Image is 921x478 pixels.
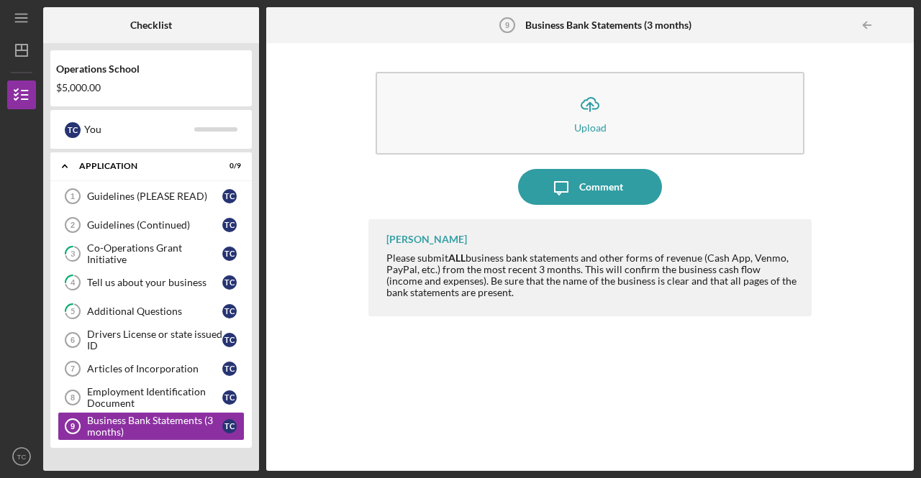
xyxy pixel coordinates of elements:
button: Comment [518,169,662,205]
div: Guidelines (PLEASE READ) [87,190,222,202]
tspan: 3 [71,249,75,259]
b: Checklist [130,19,172,31]
a: 2Guidelines (Continued)TC [58,211,245,239]
div: Tell us about your business [87,277,222,288]
a: 5Additional QuestionsTC [58,297,245,326]
text: TC [17,453,27,461]
div: T C [222,304,237,318]
tspan: 9 [71,422,75,431]
a: 1Guidelines (PLEASE READ)TC [58,182,245,211]
div: Co-Operations Grant Initiative [87,242,222,265]
div: Comment [579,169,623,205]
a: 8Employment Identification DocumentTC [58,383,245,412]
div: Application [79,162,205,170]
a: 6Drivers License or state issued IDTC [58,326,245,354]
div: T C [222,419,237,433]
div: 0 / 9 [215,162,241,170]
tspan: 6 [71,336,75,344]
div: Guidelines (Continued) [87,219,222,231]
tspan: 2 [71,221,75,229]
div: You [84,117,194,142]
strong: ALL [448,252,466,264]
div: T C [222,189,237,203]
div: [PERSON_NAME] [386,234,467,245]
tspan: 8 [71,393,75,402]
a: 7Articles of IncorporationTC [58,354,245,383]
div: $5,000.00 [56,82,246,93]
div: Business Bank Statements (3 months) [87,415,222,438]
div: T C [222,275,237,290]
tspan: 7 [71,364,75,373]
tspan: 9 [504,21,509,29]
div: T C [222,218,237,232]
button: TC [7,442,36,471]
div: T C [65,122,81,138]
div: Operations School [56,63,246,75]
tspan: 4 [71,278,76,288]
button: Upload [376,72,804,155]
div: Additional Questions [87,305,222,317]
a: 4Tell us about your businessTC [58,268,245,297]
div: Drivers License or state issued ID [87,328,222,351]
div: Upload [574,122,607,133]
div: T C [222,390,237,405]
div: T C [222,333,237,347]
div: T C [222,247,237,261]
tspan: 5 [71,307,75,316]
div: Employment Identification Document [87,386,222,409]
tspan: 1 [71,192,75,201]
a: 3Co-Operations Grant InitiativeTC [58,239,245,268]
div: Please submit business bank statements and other forms of revenue (Cash App, Venmo, PayPal, etc.)... [386,252,797,298]
b: Business Bank Statements (3 months) [525,19,691,31]
a: 9Business Bank Statements (3 months)TC [58,412,245,441]
div: Articles of Incorporation [87,363,222,374]
div: T C [222,362,237,376]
